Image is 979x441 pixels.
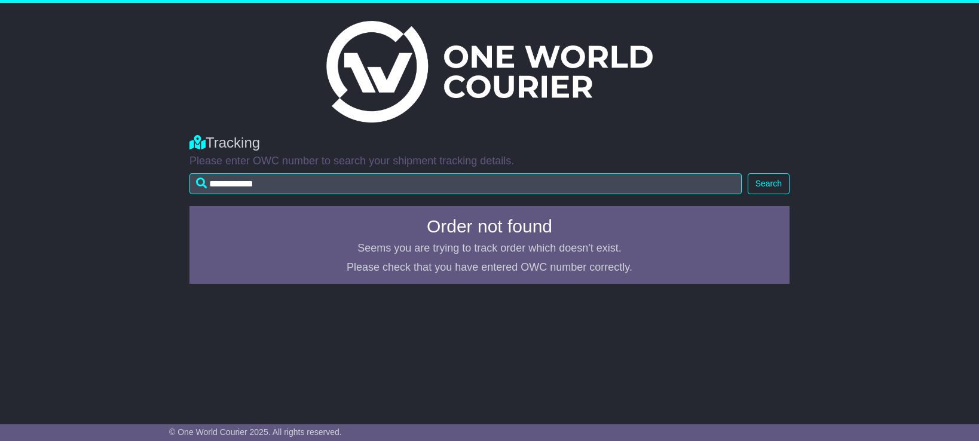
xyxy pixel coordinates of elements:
[189,134,790,152] div: Tracking
[326,21,653,122] img: Light
[197,261,782,274] p: Please check that you have entered OWC number correctly.
[189,155,790,168] p: Please enter OWC number to search your shipment tracking details.
[197,216,782,236] h4: Order not found
[197,242,782,255] p: Seems you are trying to track order which doesn't exist.
[748,173,790,194] button: Search
[169,427,342,437] span: © One World Courier 2025. All rights reserved.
